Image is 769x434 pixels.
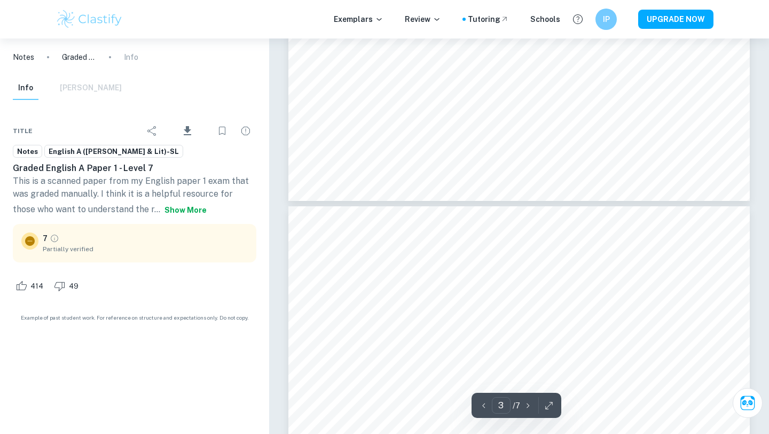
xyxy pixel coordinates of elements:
span: Example of past student work. For reference on structure and expectations only. Do not copy. [13,314,256,322]
h6: Graded English A Paper 1 - Level 7 [13,162,256,175]
p: Exemplars [334,13,383,25]
p: 7 [43,232,48,244]
p: Graded English A Paper 1 - Level 7 [62,51,96,63]
button: IP [595,9,617,30]
p: / 7 [513,400,520,412]
button: Help and Feedback [569,10,587,28]
a: Notes [13,145,42,158]
a: Grade partially verified [50,234,59,243]
button: Ask Clai [733,388,763,418]
span: Partially verified [43,244,248,254]
img: Clastify logo [56,9,123,30]
a: Notes [13,51,34,63]
a: English A ([PERSON_NAME] & Lit)-SL [44,145,183,158]
div: Bookmark [211,120,233,142]
button: Show more [160,200,211,220]
div: Like [13,277,49,294]
p: This is a scanned paper from my English paper 1 exam that was graded manually. I think it is a he... [13,175,256,220]
a: Tutoring [468,13,509,25]
button: Info [13,76,38,100]
h6: IP [600,13,613,25]
span: English A ([PERSON_NAME] & Lit)-SL [45,146,183,157]
span: 414 [25,281,49,292]
span: Title [13,126,33,136]
button: UPGRADE NOW [638,10,713,29]
span: Notes [13,146,42,157]
div: Share [142,120,163,142]
div: Report issue [235,120,256,142]
div: Download [165,117,209,145]
span: 49 [63,281,84,292]
p: Review [405,13,441,25]
p: Info [124,51,138,63]
div: Dislike [51,277,84,294]
a: Schools [530,13,560,25]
